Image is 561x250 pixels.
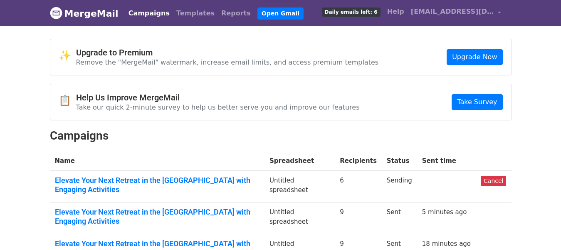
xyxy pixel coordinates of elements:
a: Take Survey [452,94,502,110]
th: Recipients [335,151,382,171]
th: Status [382,151,417,171]
a: Elevate Your Next Retreat in the [GEOGRAPHIC_DATA] with Engaging Activities [55,207,260,225]
span: Daily emails left: 6 [322,7,381,17]
a: Cancel [481,176,506,186]
th: Spreadsheet [264,151,335,171]
a: Open Gmail [257,7,304,20]
a: MergeMail [50,5,119,22]
a: Daily emails left: 6 [319,3,384,20]
td: Untitled spreadsheet [264,171,335,202]
h2: Campaigns [50,129,512,143]
a: 5 minutes ago [422,208,467,216]
span: ✨ [59,50,76,62]
a: Elevate Your Next Retreat in the [GEOGRAPHIC_DATA] with Engaging Activities [55,176,260,194]
td: Sending [382,171,417,202]
td: Sent [382,202,417,234]
th: Sent time [417,151,476,171]
p: Take our quick 2-minute survey to help us better serve you and improve our features [76,103,360,112]
td: Untitled spreadsheet [264,202,335,234]
td: 6 [335,171,382,202]
span: 📋 [59,95,76,107]
h4: Help Us Improve MergeMail [76,92,360,102]
h4: Upgrade to Premium [76,47,379,57]
a: Reports [218,5,254,22]
td: 9 [335,202,382,234]
a: Upgrade Now [447,49,502,65]
a: Campaigns [125,5,173,22]
th: Name [50,151,265,171]
a: Help [384,3,408,20]
a: [EMAIL_ADDRESS][DOMAIN_NAME] [408,3,505,23]
span: [EMAIL_ADDRESS][DOMAIN_NAME] [411,7,494,17]
a: 18 minutes ago [422,240,471,247]
img: MergeMail logo [50,7,62,19]
a: Templates [173,5,218,22]
p: Remove the "MergeMail" watermark, increase email limits, and access premium templates [76,58,379,67]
